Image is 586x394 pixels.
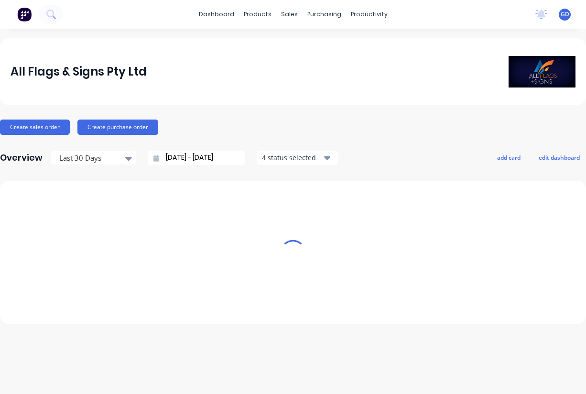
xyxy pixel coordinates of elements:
div: All Flags & Signs Pty Ltd [11,62,147,81]
button: edit dashboard [532,151,586,164]
span: GD [561,10,569,19]
img: Factory [17,7,32,22]
a: dashboard [194,7,239,22]
div: purchasing [303,7,346,22]
div: products [239,7,276,22]
div: sales [276,7,303,22]
img: All Flags & Signs Pty Ltd [509,56,575,88]
button: add card [491,151,527,164]
div: 4 status selected [262,153,322,163]
button: Create purchase order [77,120,158,135]
div: productivity [346,7,392,22]
button: 4 status selected [257,151,338,165]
